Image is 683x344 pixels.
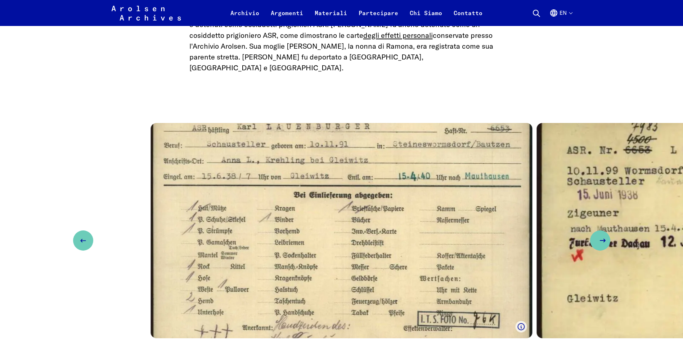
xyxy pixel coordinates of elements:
a: Partecipare [353,9,404,26]
button: Next slide [590,230,610,251]
a: degli effetti personali [363,31,433,40]
nav: Primario [225,4,488,22]
a: Chi Siamo [404,9,448,26]
button: Previous slide [73,230,93,251]
img: Tessera di effetti personali relativa a Karl Lauenburger, nonno di Ramona, rilasciata nel campo d... [151,123,533,338]
font: En [560,10,567,16]
button: Inglese, selezione della lingua [549,9,572,26]
a: Archivio [225,9,265,26]
a: Materiali [309,9,353,26]
a: Argomenti [265,9,309,26]
button: Mostra didascalia [516,321,527,332]
figure: 1 / 3 [150,123,533,338]
a: Contatto [448,9,488,26]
